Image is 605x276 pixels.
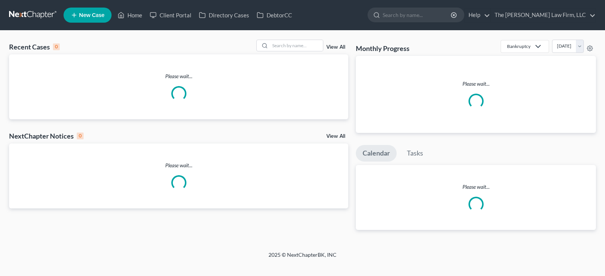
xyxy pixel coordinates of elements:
div: 0 [77,133,84,139]
a: View All [326,45,345,50]
a: Home [114,8,146,22]
div: 0 [53,43,60,50]
a: Directory Cases [195,8,253,22]
a: Calendar [356,145,397,162]
span: New Case [79,12,104,18]
h3: Monthly Progress [356,44,410,53]
a: DebtorCC [253,8,296,22]
div: Bankruptcy [507,43,531,49]
a: Client Portal [146,8,195,22]
a: Help [465,8,490,22]
p: Please wait... [362,80,590,88]
input: Search by name... [270,40,323,51]
a: View All [326,134,345,139]
div: NextChapter Notices [9,131,84,140]
input: Search by name... [383,8,452,22]
a: Tasks [400,145,430,162]
div: 2025 © NextChapterBK, INC [87,251,518,265]
p: Please wait... [356,183,596,191]
p: Please wait... [9,72,348,80]
a: The [PERSON_NAME] Law Firm, LLC [491,8,596,22]
div: Recent Cases [9,42,60,51]
p: Please wait... [9,162,348,169]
